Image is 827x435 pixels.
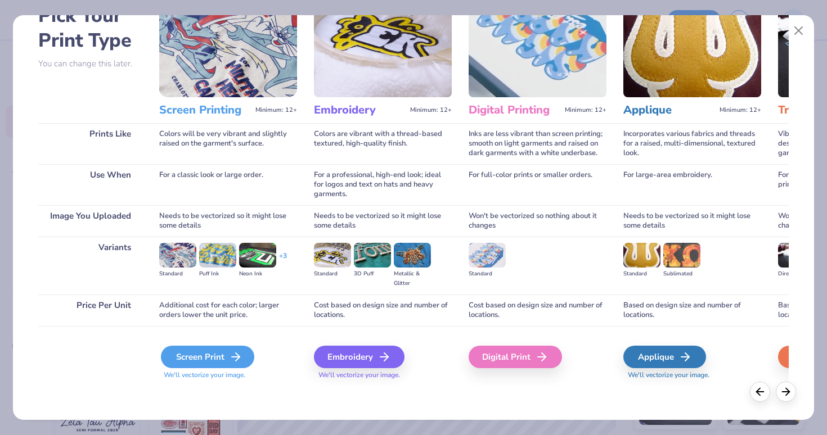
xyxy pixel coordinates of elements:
[469,103,560,117] h3: Digital Printing
[623,164,761,205] div: For large-area embroidery.
[778,269,815,279] div: Direct-to-film
[199,243,236,268] img: Puff Ink
[565,106,606,114] span: Minimum: 12+
[623,103,715,117] h3: Applique
[239,243,276,268] img: Neon Ink
[199,269,236,279] div: Puff Ink
[38,3,142,53] h2: Pick Your Print Type
[159,164,297,205] div: For a classic look or large order.
[38,123,142,164] div: Prints Like
[469,294,606,326] div: Cost based on design size and number of locations.
[38,237,142,294] div: Variants
[469,123,606,164] div: Inks are less vibrant than screen printing; smooth on light garments and raised on dark garments ...
[314,346,404,368] div: Embroidery
[623,269,660,279] div: Standard
[788,20,810,42] button: Close
[623,346,706,368] div: Applique
[410,106,452,114] span: Minimum: 12+
[314,103,406,117] h3: Embroidery
[720,106,761,114] span: Minimum: 12+
[623,243,660,268] img: Standard
[159,370,297,380] span: We'll vectorize your image.
[314,164,452,205] div: For a professional, high-end look; ideal for logos and text on hats and heavy garments.
[314,269,351,279] div: Standard
[623,370,761,380] span: We'll vectorize your image.
[161,346,254,368] div: Screen Print
[314,294,452,326] div: Cost based on design size and number of locations.
[469,269,506,279] div: Standard
[314,243,351,268] img: Standard
[469,164,606,205] div: For full-color prints or smaller orders.
[159,269,196,279] div: Standard
[623,294,761,326] div: Based on design size and number of locations.
[159,205,297,237] div: Needs to be vectorized so it might lose some details
[469,243,506,268] img: Standard
[38,205,142,237] div: Image You Uploaded
[394,269,431,288] div: Metallic & Glitter
[469,205,606,237] div: Won't be vectorized so nothing about it changes
[159,294,297,326] div: Additional cost for each color; larger orders lower the unit price.
[394,243,431,268] img: Metallic & Glitter
[239,269,276,279] div: Neon Ink
[354,243,391,268] img: 3D Puff
[623,123,761,164] div: Incorporates various fabrics and threads for a raised, multi-dimensional, textured look.
[778,243,815,268] img: Direct-to-film
[279,251,287,270] div: + 3
[663,269,700,279] div: Sublimated
[314,123,452,164] div: Colors are vibrant with a thread-based textured, high-quality finish.
[354,269,391,279] div: 3D Puff
[159,243,196,268] img: Standard
[38,294,142,326] div: Price Per Unit
[38,164,142,205] div: Use When
[314,370,452,380] span: We'll vectorize your image.
[623,205,761,237] div: Needs to be vectorized so it might lose some details
[38,59,142,69] p: You can change this later.
[314,205,452,237] div: Needs to be vectorized so it might lose some details
[159,123,297,164] div: Colors will be very vibrant and slightly raised on the garment's surface.
[255,106,297,114] span: Minimum: 12+
[469,346,562,368] div: Digital Print
[663,243,700,268] img: Sublimated
[159,103,251,117] h3: Screen Printing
